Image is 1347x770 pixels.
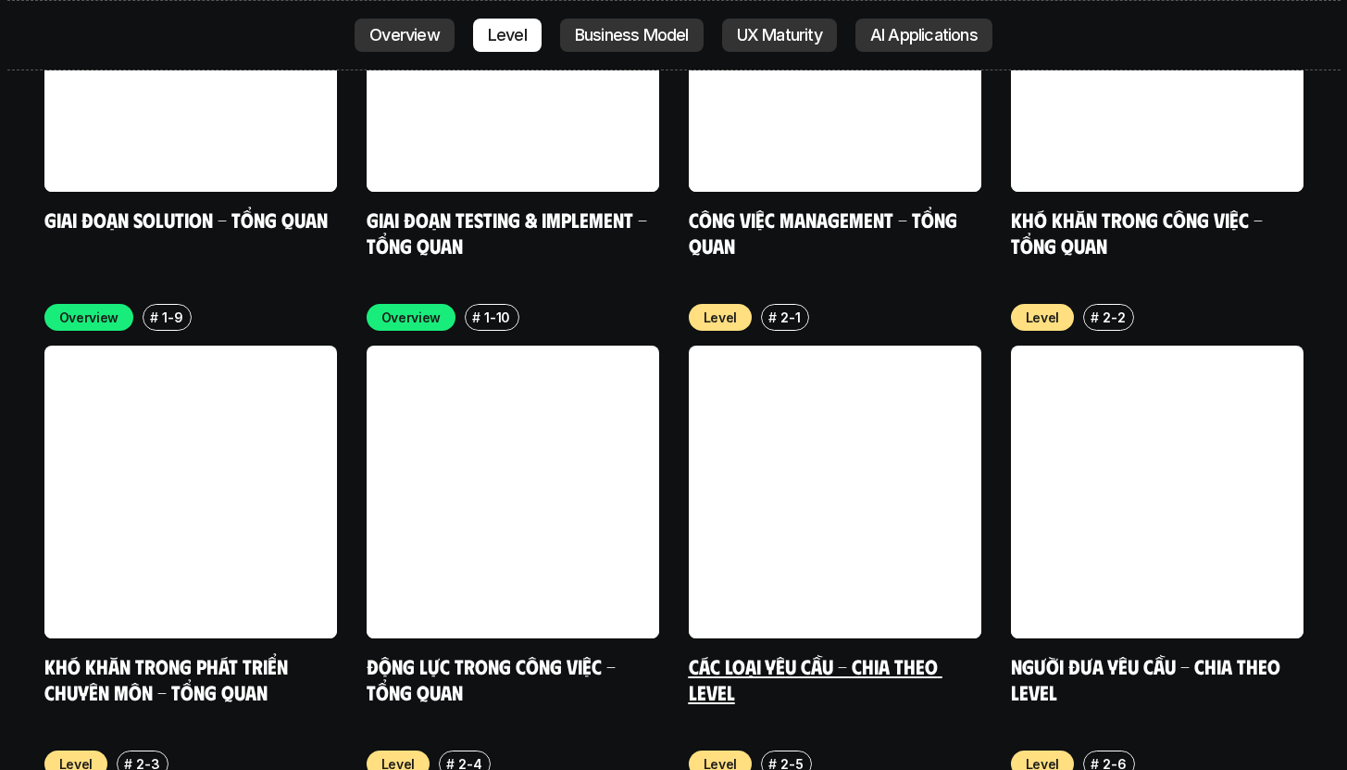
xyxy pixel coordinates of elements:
[484,308,510,327] p: 1-10
[150,310,158,324] h6: #
[768,310,777,324] h6: #
[162,308,182,327] p: 1-9
[44,653,293,704] a: Khó khăn trong phát triển chuyên môn - Tổng quan
[367,207,652,258] a: Giai đoạn Testing & Implement - Tổng quan
[1091,310,1099,324] h6: #
[689,207,962,258] a: Công việc Management - Tổng quan
[367,653,620,704] a: Động lực trong công việc - Tổng quan
[1011,207,1267,258] a: Khó khăn trong công việc - Tổng quan
[1103,308,1125,327] p: 2-2
[59,308,119,327] p: Overview
[780,308,800,327] p: 2-1
[1026,308,1060,327] p: Level
[381,308,442,327] p: Overview
[1011,653,1285,704] a: Người đưa yêu cầu - Chia theo Level
[472,310,480,324] h6: #
[44,207,328,232] a: Giai đoạn Solution - Tổng quan
[704,308,738,327] p: Level
[355,19,455,52] a: Overview
[689,653,942,704] a: Các loại yêu cầu - Chia theo level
